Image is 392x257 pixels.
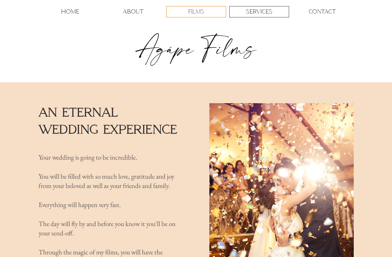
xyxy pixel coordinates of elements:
span: Everything will happen very fast. [39,200,121,209]
a: HOME [40,6,100,17]
a: FILMS [166,6,226,17]
a: CONTACT [292,6,352,17]
a: SERVICES [229,6,289,17]
p: FILMS [188,6,204,17]
nav: Site [39,6,354,17]
span: an eternal wedding experience [39,104,178,137]
p: HOME [61,6,79,17]
a: ABOUT [103,6,163,17]
span: The day will fly by and before you know it you'll be on your send-off. [39,219,176,237]
span: You will be filled with so much love, gratitude and joy from your beloved as well as your friends... [39,172,174,190]
p: ABOUT [123,6,143,17]
span: Your wedding is going to be incredible. [39,153,137,162]
p: CONTACT [309,6,336,17]
p: SERVICES [246,6,272,17]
